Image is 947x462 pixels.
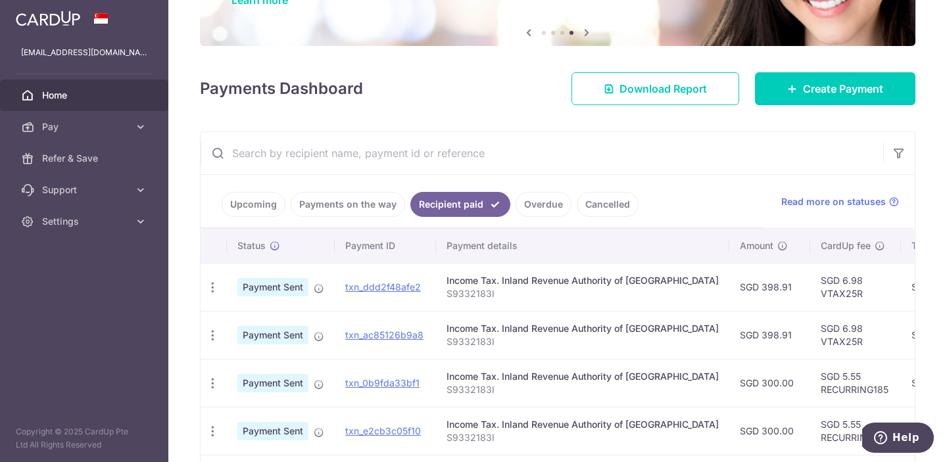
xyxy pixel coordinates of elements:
div: Income Tax. Inland Revenue Authority of [GEOGRAPHIC_DATA] [447,322,719,335]
td: SGD 5.55 RECURRING185 [810,359,901,407]
a: Payments on the way [291,192,405,217]
h4: Payments Dashboard [200,77,363,101]
td: SGD 300.00 [729,359,810,407]
div: Income Tax. Inland Revenue Authority of [GEOGRAPHIC_DATA] [447,274,719,287]
div: Income Tax. Inland Revenue Authority of [GEOGRAPHIC_DATA] [447,370,719,383]
a: Create Payment [755,72,915,105]
span: Create Payment [803,81,883,97]
span: Support [42,183,129,196]
span: Status [237,239,266,252]
td: SGD 300.00 [729,407,810,455]
th: Payment details [436,229,729,263]
span: Payment Sent [237,278,308,296]
td: SGD 398.91 [729,263,810,311]
a: Recipient paid [410,192,510,217]
a: txn_ac85126b9a8 [345,329,424,340]
span: Payment Sent [237,374,308,392]
span: Amount [740,239,773,252]
img: CardUp [16,11,80,26]
span: Payment Sent [237,422,308,440]
p: S9332183I [447,335,719,348]
span: Download Report [619,81,707,97]
span: Pay [42,120,129,133]
td: SGD 6.98 VTAX25R [810,263,901,311]
a: Upcoming [222,192,285,217]
p: [EMAIL_ADDRESS][DOMAIN_NAME] [21,46,147,59]
td: SGD 398.91 [729,311,810,359]
span: Settings [42,215,129,228]
p: S9332183I [447,431,719,444]
a: txn_e2cb3c05f10 [345,425,421,436]
input: Search by recipient name, payment id or reference [201,132,883,174]
a: Overdue [516,192,571,217]
p: S9332183I [447,287,719,300]
th: Payment ID [335,229,436,263]
a: txn_0b9fda33bf1 [345,377,420,388]
div: Income Tax. Inland Revenue Authority of [GEOGRAPHIC_DATA] [447,418,719,431]
span: CardUp fee [821,239,871,252]
span: Refer & Save [42,152,129,165]
iframe: Opens a widget where you can find more information [862,423,934,455]
span: Read more on statuses [781,195,886,208]
a: Read more on statuses [781,195,899,208]
a: Download Report [571,72,739,105]
td: SGD 6.98 VTAX25R [810,311,901,359]
a: txn_ddd2f48afe2 [345,281,421,292]
span: Payment Sent [237,326,308,344]
td: SGD 5.55 RECURRING185 [810,407,901,455]
span: Home [42,89,129,102]
a: Cancelled [577,192,639,217]
p: S9332183I [447,383,719,396]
